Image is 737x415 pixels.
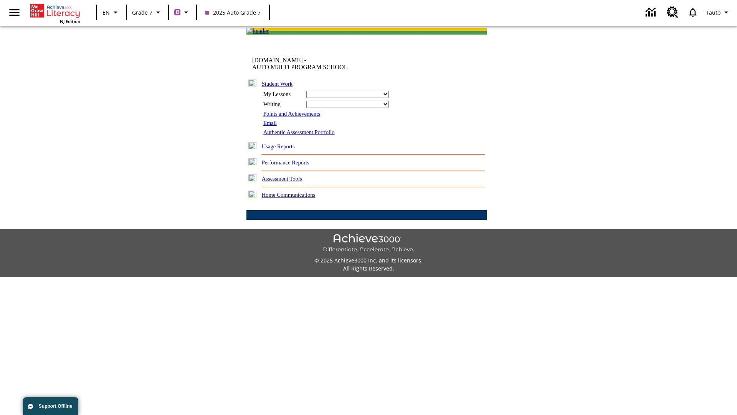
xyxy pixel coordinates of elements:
button: Language: EN, Select a language [99,5,124,19]
div: My Lessons [263,91,302,98]
button: Boost Class color is purple. Change class color [171,5,194,19]
img: header [246,28,269,35]
a: Notifications [683,2,703,22]
img: Achieve3000 Differentiate Accelerate Achieve [323,234,414,253]
div: Writing [263,101,302,108]
span: 2025 Auto Grade 7 [205,8,261,17]
a: Assessment Tools [262,176,302,182]
span: Grade 7 [132,8,152,17]
button: Profile/Settings [703,5,734,19]
span: NJ Edition [60,18,80,24]
img: plus.gif [248,174,256,181]
td: [DOMAIN_NAME] - [252,57,393,71]
a: Performance Reports [262,159,309,166]
span: EN [102,8,110,17]
img: minus.gif [248,80,256,86]
img: plus.gif [248,158,256,165]
a: Email [263,120,277,126]
span: B [176,7,179,17]
nobr: AUTO MULTI PROGRAM SCHOOL [252,64,347,70]
button: Open side menu [3,1,26,24]
a: Student Work [262,81,292,87]
a: Authentic Assessment Portfolio [263,129,335,135]
a: Usage Reports [262,143,295,149]
div: Home [30,2,80,24]
a: Data Center [641,2,662,23]
img: plus.gif [248,191,256,198]
img: plus.gif [248,142,256,149]
span: Support Offline [39,403,72,409]
a: Home Communications [262,192,316,198]
a: Points and Achievements [263,111,320,117]
button: Support Offline [23,397,78,415]
a: Resource Center, Will open in new tab [662,2,683,23]
span: Tauto [706,8,720,17]
button: Grade: Grade 7, Select a grade [129,5,166,19]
